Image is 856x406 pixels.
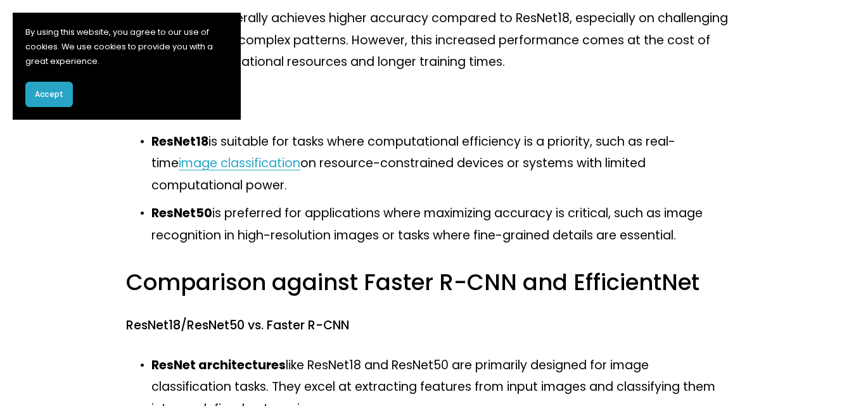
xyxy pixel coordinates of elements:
[151,205,212,222] strong: ResNet50
[151,131,729,197] p: is suitable for tasks where computational efficiency is a priority, such as real-time on resource...
[126,267,729,297] h3: Comparison against Faster R-CNN and EfficientNet
[25,82,73,107] button: Accept
[151,203,729,246] p: is preferred for applications where maximizing accuracy is critical, such as image recognition in...
[151,10,212,27] strong: ResNet50
[126,94,729,111] h4: 3. Applications
[35,89,63,100] span: Accept
[179,155,300,172] a: image classification
[25,25,228,69] p: By using this website, you agree to our use of cookies. We use cookies to provide you with a grea...
[151,8,729,73] p: generally achieves higher accuracy compared to ResNet18, especially on challenging datasets with ...
[126,317,729,334] h4: ResNet18/ResNet50 vs. Faster R-CNN
[151,133,208,150] strong: ResNet18
[151,357,286,374] strong: ResNet architectures
[13,13,241,120] section: Cookie banner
